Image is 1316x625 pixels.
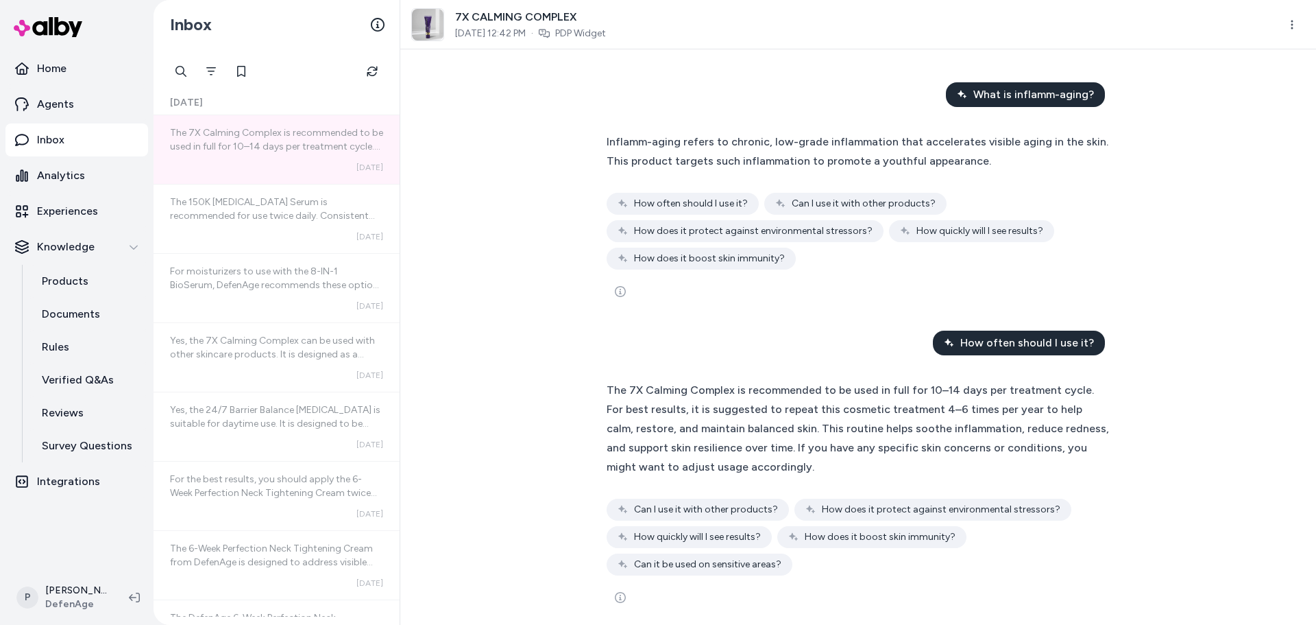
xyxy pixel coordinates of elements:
a: PDP Widget [555,27,606,40]
a: Survey Questions [28,429,148,462]
span: [DATE] [356,231,383,242]
span: Inflamm-aging refers to chronic, low-grade inflammation that accelerates visible aging in the ski... [607,135,1108,167]
a: The 150K [MEDICAL_DATA] Serum is recommended for use twice daily. Consistent application helps su... [154,184,400,253]
span: 7X CALMING COMPLEX [455,9,606,25]
span: How does it protect against environmental stressors? [822,503,1060,517]
span: P [16,587,38,609]
a: Inbox [5,123,148,156]
span: How quickly will I see results? [634,530,761,544]
p: Inbox [37,132,64,148]
button: See more [607,584,634,611]
h2: Inbox [170,14,212,35]
span: Yes, the 7X Calming Complex can be used with other skincare products. It is designed as a serum t... [170,335,383,497]
a: Verified Q&As [28,364,148,397]
a: Reviews [28,397,148,429]
button: Filter [197,58,225,85]
p: Products [42,273,88,290]
p: Integrations [37,473,100,490]
img: 7x-calming-complex-460.jpg [412,9,443,40]
span: The 7X Calming Complex is recommended to be used in full for 10–14 days per treatment cycle. For ... [607,384,1109,473]
p: Rules [42,339,69,355]
p: Home [37,60,66,77]
span: [DATE] [356,370,383,381]
p: Experiences [37,203,98,220]
a: Agents [5,88,148,121]
a: Analytics [5,159,148,192]
a: Experiences [5,195,148,228]
a: Integrations [5,465,148,498]
p: Reviews [42,405,84,421]
span: For moisturizers to use with the 8-IN-1 BioSerum, DefenAge recommends these options to complement... [170,266,383,552]
a: The 7X Calming Complex is recommended to be used in full for 10–14 days per treatment cycle. For ... [154,115,400,184]
span: [DATE] [356,439,383,450]
span: How quickly will I see results? [916,224,1043,238]
span: The 7X Calming Complex is recommended to be used in full for 10–14 days per treatment cycle. For ... [170,127,383,262]
button: See more [607,278,634,305]
img: alby Logo [14,17,82,37]
p: [PERSON_NAME] [45,584,107,598]
span: The 150K [MEDICAL_DATA] Serum is recommended for use twice daily. Consistent application helps su... [170,196,375,276]
span: [DATE] [170,96,203,110]
span: [DATE] [356,578,383,589]
p: Knowledge [37,239,95,255]
a: Documents [28,298,148,331]
button: Knowledge [5,231,148,263]
span: How often should I use it? [634,197,748,211]
span: Yes, the 24/7 Barrier Balance [MEDICAL_DATA] is suitable for daytime use. It is designed to be ap... [170,404,382,512]
span: How does it protect against environmental stressors? [634,224,873,238]
span: Can I use it with other products? [634,503,778,517]
a: Products [28,265,148,298]
span: · [531,27,533,40]
a: For moisturizers to use with the 8-IN-1 BioSerum, DefenAge recommends these options to complement... [154,253,400,322]
button: Refresh [358,58,386,85]
a: The 6-Week Perfection Neck Tightening Cream from DefenAge is designed to address visible signs of... [154,530,400,600]
a: Yes, the 24/7 Barrier Balance [MEDICAL_DATA] is suitable for daytime use. It is designed to be ap... [154,392,400,461]
a: For the best results, you should apply the 6-Week Perfection Neck Tightening Cream twice daily, i... [154,461,400,530]
span: For the best results, you should apply the 6-Week Perfection Neck Tightening Cream twice daily, i... [170,473,382,567]
span: How does it boost skin immunity? [634,252,785,266]
span: How often should I use it? [960,335,1094,351]
a: Home [5,52,148,85]
span: Can I use it with other products? [792,197,936,211]
a: Yes, the 7X Calming Complex can be used with other skincare products. It is designed as a serum t... [154,322,400,392]
span: What is inflamm-aging? [973,86,1094,103]
span: [DATE] 12:42 PM [455,27,526,40]
p: Verified Q&As [42,372,114,388]
span: How does it boost skin immunity? [805,530,955,544]
p: Documents [42,306,100,322]
span: [DATE] [356,300,383,311]
p: Agents [37,96,74,113]
a: Rules [28,331,148,364]
p: Analytics [37,167,85,184]
span: [DATE] [356,508,383,519]
span: [DATE] [356,162,383,173]
p: Survey Questions [42,438,132,454]
span: DefenAge [45,598,107,611]
button: P[PERSON_NAME]DefenAge [8,576,118,620]
span: Can it be used on sensitive areas? [634,558,781,571]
